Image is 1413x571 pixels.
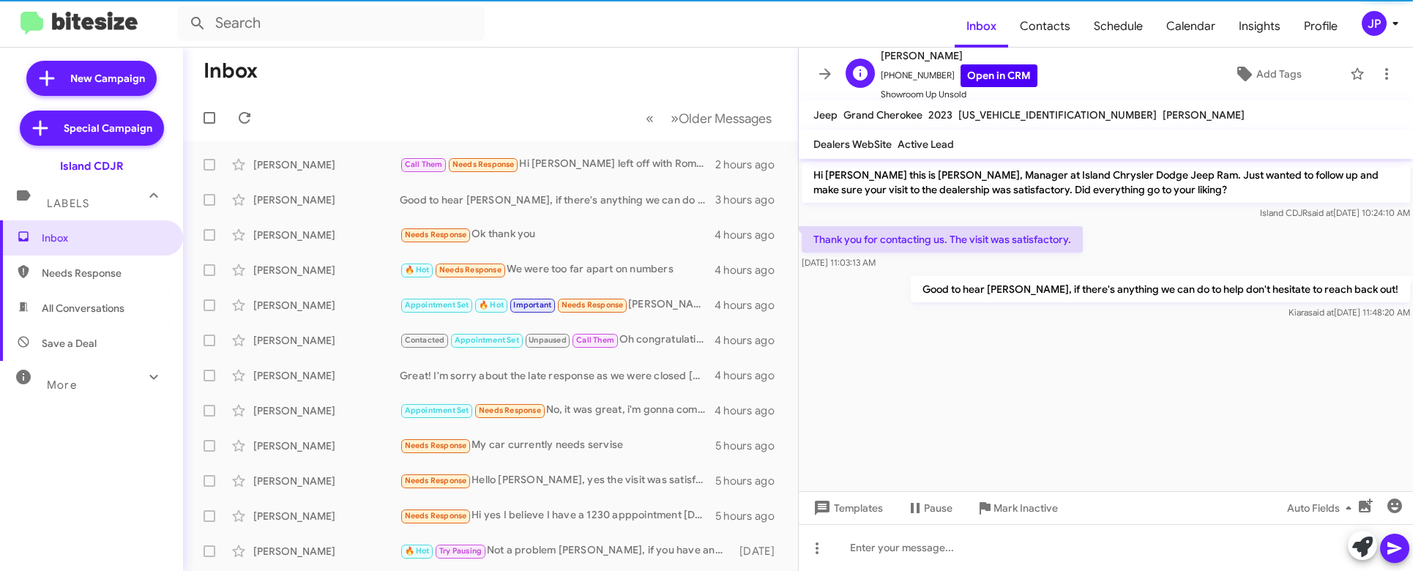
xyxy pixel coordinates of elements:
div: [PERSON_NAME] [253,263,400,277]
span: Templates [810,495,883,521]
span: Try Pausing [439,546,482,556]
span: Jeep [813,108,838,122]
span: Save a Deal [42,336,97,351]
span: Needs Response [452,160,515,169]
p: Thank you for contacting us. The visit was satisfactory. [802,226,1083,253]
div: 4 hours ago [715,368,786,383]
button: Templates [799,495,895,521]
span: Auto Fields [1287,495,1357,521]
span: Needs Response [405,441,467,450]
div: 4 hours ago [715,333,786,348]
div: [PERSON_NAME] [400,296,715,313]
span: Important [513,300,551,310]
span: Active Lead [898,138,954,151]
span: Needs Response [42,266,166,280]
span: [PHONE_NUMBER] [881,64,1037,87]
div: [PERSON_NAME] [253,474,400,488]
div: [PERSON_NAME] [253,333,400,348]
span: Needs Response [405,476,467,485]
span: Needs Response [405,230,467,239]
div: 4 hours ago [715,298,786,313]
span: Mark Inactive [993,495,1058,521]
span: [US_VEHICLE_IDENTIFICATION_NUMBER] [958,108,1157,122]
span: [PERSON_NAME] [881,47,1037,64]
span: 🔥 Hot [405,546,430,556]
div: 4 hours ago [715,263,786,277]
div: 5 hours ago [715,438,786,453]
div: Ok thank you [400,226,715,243]
div: Good to hear [PERSON_NAME], if there's anything we can do to help don't hesitate to reach back out! [400,193,715,207]
span: Contacted [405,335,445,345]
span: Needs Response [479,406,541,415]
span: 🔥 Hot [405,265,430,275]
span: Appointment Set [405,406,469,415]
div: [PERSON_NAME] [253,157,400,172]
div: 2 hours ago [715,157,786,172]
a: Open in CRM [961,64,1037,87]
span: Grand Cherokee [843,108,922,122]
div: [PERSON_NAME] [253,368,400,383]
button: Auto Fields [1275,495,1369,521]
span: Dealers WebSite [813,138,892,151]
span: « [646,109,654,127]
span: All Conversations [42,301,124,316]
span: Island CDJR [DATE] 10:24:10 AM [1260,207,1410,218]
a: Calendar [1155,5,1227,48]
div: 5 hours ago [715,474,786,488]
div: Hi yes I believe I have a 1230 apppointment [DATE] to come in [400,507,715,524]
span: Pause [924,495,952,521]
div: We were too far apart on numbers [400,261,715,278]
span: Inbox [955,5,1008,48]
div: Hi [PERSON_NAME] left off with Rome that he would call me if he found a 2024 leftover [400,156,715,173]
div: No, it was great, i'm gonna come back at the end of the month when my credit gets a little bit be... [400,402,715,419]
span: Needs Response [562,300,624,310]
span: Needs Response [405,511,467,520]
button: Mark Inactive [964,495,1070,521]
span: said at [1308,207,1333,218]
div: [PERSON_NAME] [253,193,400,207]
a: Schedule [1082,5,1155,48]
button: JP [1349,11,1397,36]
span: Showroom Up Unsold [881,87,1037,102]
a: New Campaign [26,61,157,96]
div: Island CDJR [60,159,124,173]
div: [PERSON_NAME] [253,509,400,523]
button: Next [662,103,780,133]
div: My car currently needs servise [400,437,715,454]
span: Add Tags [1256,61,1302,87]
span: Call Them [405,160,443,169]
div: 4 hours ago [715,403,786,418]
div: 3 hours ago [715,193,786,207]
span: said at [1308,307,1334,318]
span: More [47,378,77,392]
span: 🔥 Hot [479,300,504,310]
a: Contacts [1008,5,1082,48]
a: Insights [1227,5,1292,48]
span: Unpaused [529,335,567,345]
span: Older Messages [679,111,772,127]
div: [DATE] [732,544,786,559]
div: [PERSON_NAME] [253,298,400,313]
div: [PERSON_NAME] [253,403,400,418]
span: Kiara [DATE] 11:48:20 AM [1289,307,1410,318]
div: Hello [PERSON_NAME], yes the visit was satisfactory. [PERSON_NAME] was very helpf [400,472,715,489]
div: [PERSON_NAME] [253,228,400,242]
p: Good to hear [PERSON_NAME], if there's anything we can do to help don't hesitate to reach back out! [911,276,1410,302]
span: Appointment Set [405,300,469,310]
span: » [671,109,679,127]
button: Pause [895,495,964,521]
h1: Inbox [204,59,258,83]
span: [PERSON_NAME] [1163,108,1245,122]
div: Great! I'm sorry about the late response as we were closed [DATE], but yes we have a great invent... [400,368,715,383]
span: Profile [1292,5,1349,48]
a: Special Campaign [20,111,164,146]
span: 2023 [928,108,952,122]
div: 4 hours ago [715,228,786,242]
span: [DATE] 11:03:13 AM [802,257,876,268]
span: New Campaign [70,71,145,86]
div: Not a problem [PERSON_NAME], if you have any questions or concerns in the meantime I am here to h... [400,542,732,559]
